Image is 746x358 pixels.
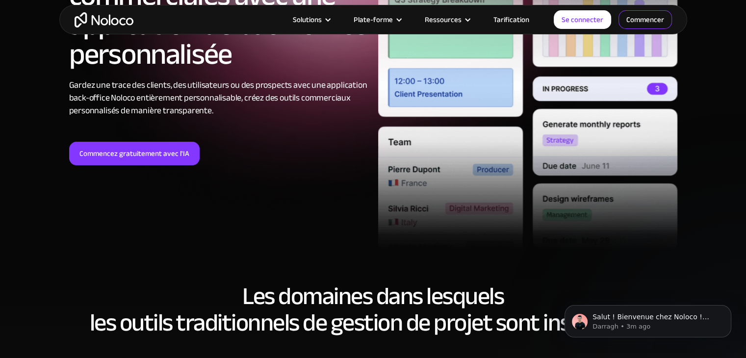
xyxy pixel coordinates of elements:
font: Se connecter [562,13,603,26]
div: Ressources [412,13,481,26]
font: Les domaines dans lesquels [242,273,504,319]
a: maison [75,12,133,27]
a: Tarification [481,13,541,26]
font: Solutions [293,13,322,26]
font: Plate-forme [354,13,393,26]
font: Commencez gratuitement avec l'IA [79,147,189,160]
a: Se connecter [554,10,611,29]
a: Commencez gratuitement avec l'IA [69,142,200,165]
font: Commencer [626,13,664,26]
font: Ressources [425,13,462,26]
a: Commencer [618,10,672,29]
font: Tarification [493,13,529,26]
font: Gardez une trace des clients, des utilisateurs ou des prospects avec une application back-office ... [69,77,367,119]
div: Plate-forme [341,13,412,26]
iframe: Message de notifications d'interphone [550,284,746,353]
div: Solutions [281,13,341,26]
font: les outils traditionnels de gestion de projet sont insuffisants [90,300,657,346]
